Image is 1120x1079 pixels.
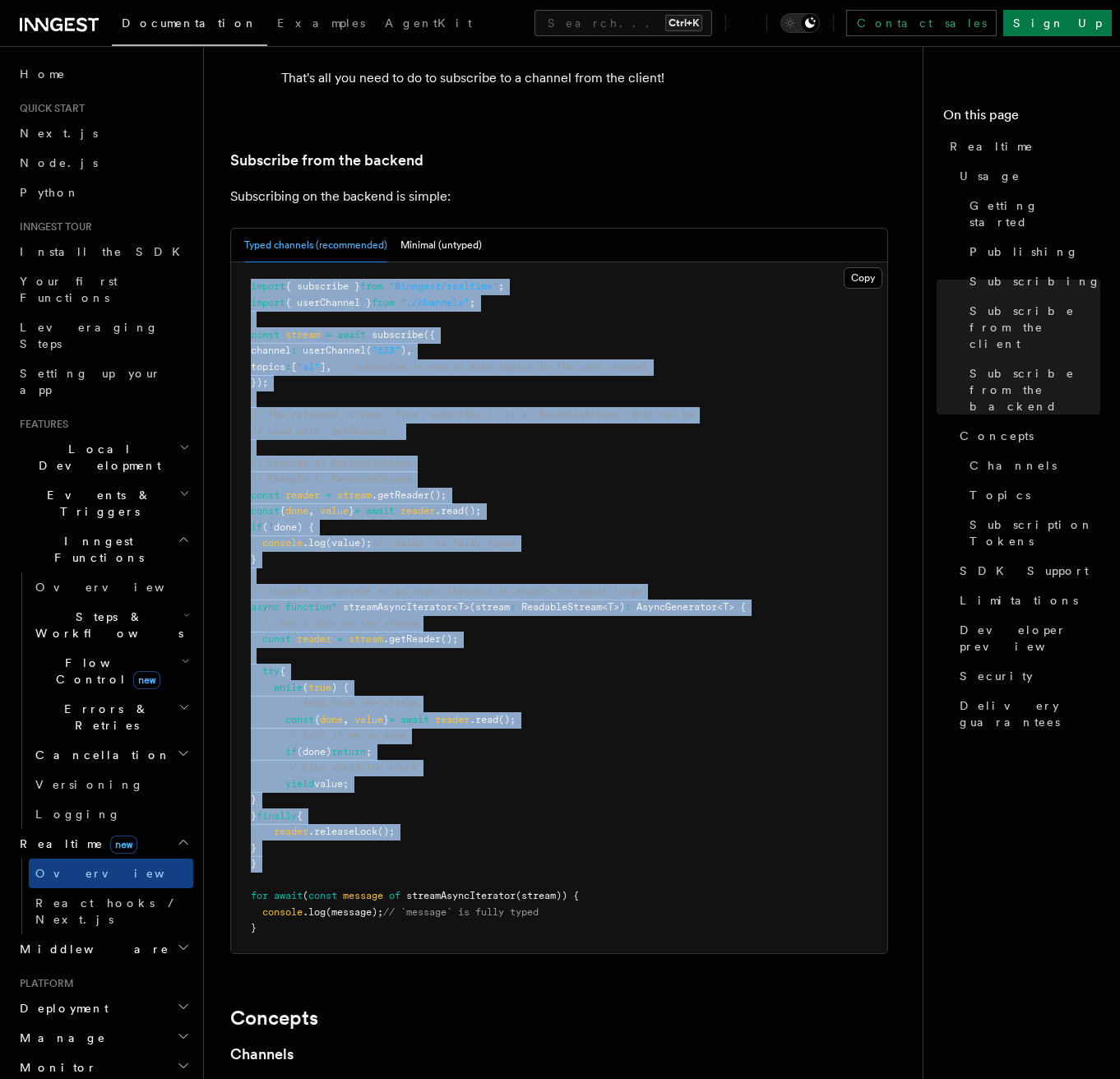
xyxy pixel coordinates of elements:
span: value [354,714,383,725]
span: from [372,297,395,308]
span: , [343,714,349,725]
a: Developer preview [953,615,1100,661]
span: ( [303,890,308,901]
span: { userChannel } [285,297,372,308]
span: = [326,489,331,501]
span: await [274,890,303,901]
span: // Example 1: ReadableStream [251,457,412,469]
a: Topics [963,480,1100,510]
span: AgentKit [385,16,472,30]
span: Quick start [13,102,85,115]
span: reader [435,714,470,725]
span: Inngest tour [13,220,92,234]
span: (); [441,633,458,645]
span: reader [285,489,320,501]
span: < [602,601,608,613]
span: Your first Functions [20,275,118,304]
a: Your first Functions [13,266,193,313]
span: T [458,601,464,613]
a: Channels [230,1043,294,1066]
span: = [354,505,360,516]
span: { [280,665,285,677]
span: } [251,842,257,854]
span: message [343,890,383,901]
span: Manage [13,1030,106,1046]
span: AsyncGenerator [636,601,717,613]
span: = [326,329,331,340]
a: Examples [267,5,375,44]
span: // subscribe to one or more topics in the user channel [337,361,648,373]
span: Cancellation [29,747,171,763]
a: Channels [963,451,1100,480]
a: Concepts [953,421,1100,451]
span: ( [366,345,372,356]
span: React hooks / Next.js [35,896,181,926]
span: console [262,537,303,549]
span: Delivery guarantees [960,697,1100,730]
span: stream [285,329,320,340]
span: // Exit if we're done [285,729,406,741]
button: Realtimenew [13,829,193,859]
span: Documentation [122,16,257,30]
span: Examples [277,16,365,30]
span: await [337,329,366,340]
span: Developer preview [960,622,1100,655]
button: Typed channels (recommended) [244,229,387,262]
span: userChannel [303,345,366,356]
span: value; [314,778,349,790]
span: Inngest Functions [13,533,178,566]
div: Inngest Functions [13,572,193,829]
span: Channels [970,457,1057,474]
button: Minimal (untyped) [400,229,482,262]
button: Inngest Functions [13,526,193,572]
a: Subscribe from the backend [963,359,1100,421]
span: >) [613,601,625,613]
span: value [320,505,349,516]
span: } [349,505,354,516]
span: ; [366,746,372,757]
span: from [360,280,383,292]
span: "123" [372,345,400,356]
span: Subscribe from the client [970,303,1100,352]
span: Subscription Tokens [970,516,1100,549]
button: Middleware [13,934,193,964]
span: done [320,714,343,725]
span: Python [20,186,80,199]
span: Logging [35,808,121,821]
a: Security [953,661,1100,691]
span: : [291,345,297,356]
span: const [285,714,314,725]
button: Events & Triggers [13,480,193,526]
p: That's all you need to do to subscribe to a channel from the client! [281,67,887,90]
span: Platform [13,977,74,990]
a: Getting started [963,191,1100,237]
a: Python [13,178,193,207]
a: React hooks / Next.js [29,888,193,934]
span: (); [464,505,481,516]
button: Toggle dark mode [780,13,820,33]
span: .read [470,714,498,725]
span: Flow Control [29,655,181,688]
span: (); [498,714,516,725]
button: Errors & Retries [29,694,193,740]
span: } [383,714,389,725]
span: new [110,836,137,854]
span: ! [268,521,274,533]
span: , [326,361,331,373]
span: Realtime [13,836,137,852]
a: Logging [29,799,193,829]
span: import [251,297,285,308]
span: < [717,601,723,613]
span: .log [303,537,326,549]
span: ( [303,682,308,693]
button: Manage [13,1023,193,1053]
span: Install the SDK [20,245,190,258]
span: // The returned `stream` from `subscribe()` is a `ReadableStream` that can be [251,409,694,420]
span: ; [498,280,504,292]
span: finally [257,810,297,822]
span: return [331,746,366,757]
span: Subscribe from the backend [970,365,1100,414]
span: .log [303,906,326,918]
span: Monitor [13,1059,97,1076]
span: .getReader [372,489,429,501]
